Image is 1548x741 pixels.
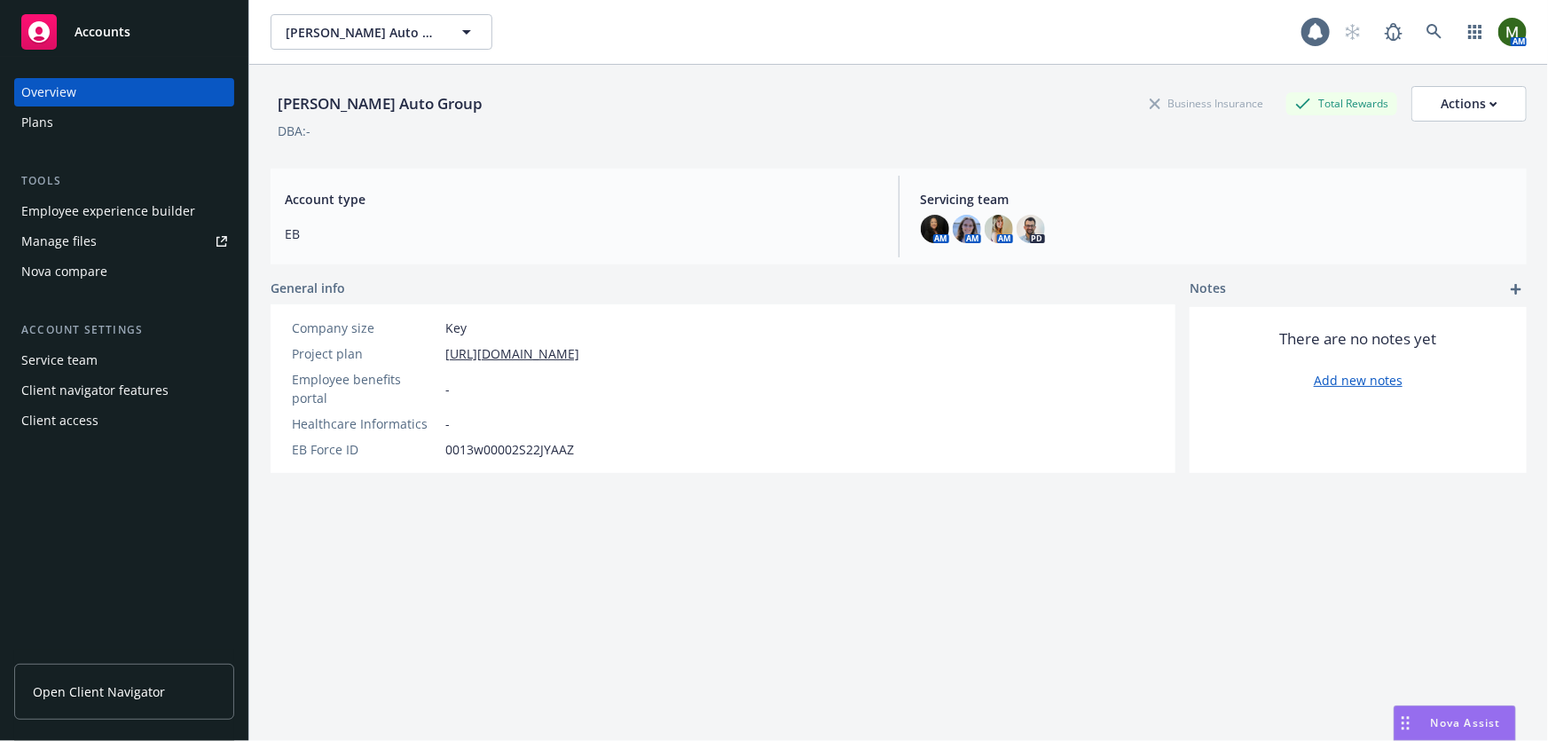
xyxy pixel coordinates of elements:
[14,108,234,137] a: Plans
[14,346,234,374] a: Service team
[14,376,234,405] a: Client navigator features
[1314,371,1403,390] a: Add new notes
[278,122,310,140] div: DBA: -
[1280,328,1437,350] span: There are no notes yet
[921,215,949,243] img: photo
[1376,14,1411,50] a: Report a Bug
[21,108,53,137] div: Plans
[1017,215,1045,243] img: photo
[14,78,234,106] a: Overview
[1190,279,1226,300] span: Notes
[14,257,234,286] a: Nova compare
[14,197,234,225] a: Employee experience builder
[445,319,467,337] span: Key
[445,440,574,459] span: 0013w00002S22JYAAZ
[292,414,438,433] div: Healthcare Informatics
[14,172,234,190] div: Tools
[1431,715,1501,730] span: Nova Assist
[1141,92,1272,114] div: Business Insurance
[1498,18,1527,46] img: photo
[21,197,195,225] div: Employee experience builder
[285,225,877,243] span: EB
[445,414,450,433] span: -
[271,279,345,297] span: General info
[445,380,450,398] span: -
[1411,86,1527,122] button: Actions
[292,440,438,459] div: EB Force ID
[1441,87,1497,121] div: Actions
[21,78,76,106] div: Overview
[292,344,438,363] div: Project plan
[985,215,1013,243] img: photo
[271,92,490,115] div: [PERSON_NAME] Auto Group
[21,406,98,435] div: Client access
[1395,706,1417,740] div: Drag to move
[14,321,234,339] div: Account settings
[1394,706,1516,741] button: Nova Assist
[21,257,107,286] div: Nova compare
[1335,14,1371,50] a: Start snowing
[285,190,877,209] span: Account type
[953,215,981,243] img: photo
[1505,279,1527,300] a: add
[292,319,438,337] div: Company size
[1458,14,1493,50] a: Switch app
[14,7,234,57] a: Accounts
[1286,92,1397,114] div: Total Rewards
[921,190,1513,209] span: Servicing team
[271,14,492,50] button: [PERSON_NAME] Auto Group
[14,406,234,435] a: Client access
[21,227,97,256] div: Manage files
[75,25,130,39] span: Accounts
[33,682,165,701] span: Open Client Navigator
[445,344,579,363] a: [URL][DOMAIN_NAME]
[14,227,234,256] a: Manage files
[21,346,98,374] div: Service team
[1417,14,1452,50] a: Search
[292,370,438,407] div: Employee benefits portal
[21,376,169,405] div: Client navigator features
[286,23,439,42] span: [PERSON_NAME] Auto Group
